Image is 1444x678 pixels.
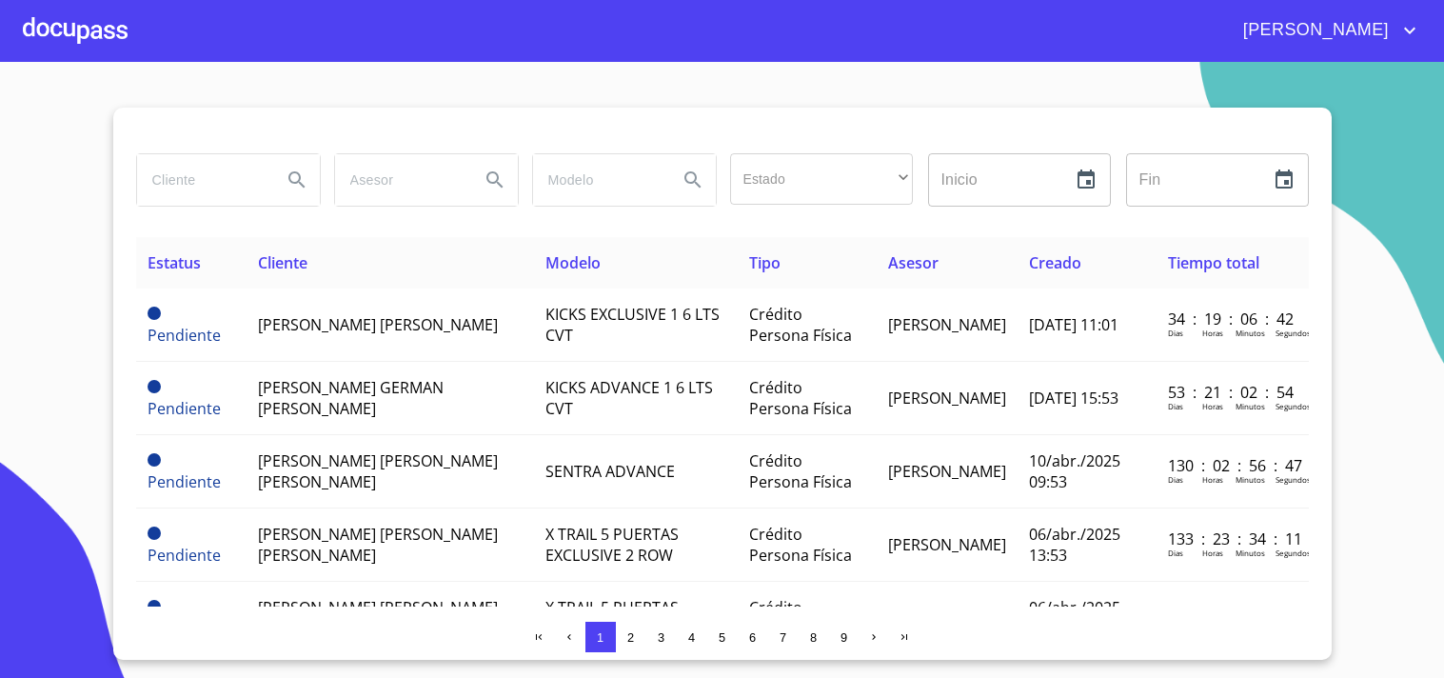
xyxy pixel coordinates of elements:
[148,307,161,320] span: Pendiente
[1168,528,1296,549] p: 133 : 23 : 34 : 11
[738,622,768,652] button: 6
[841,630,847,645] span: 9
[1202,474,1223,485] p: Horas
[137,154,267,206] input: search
[148,453,161,467] span: Pendiente
[1168,309,1296,329] p: 34 : 19 : 06 : 42
[585,622,616,652] button: 1
[799,622,829,652] button: 8
[1029,388,1118,409] span: [DATE] 15:53
[1168,382,1296,403] p: 53 : 21 : 02 : 54
[533,154,663,206] input: search
[545,597,679,639] span: X TRAIL 5 PUERTAS EXCLUSIVE 2 ROW
[829,622,860,652] button: 9
[719,630,725,645] span: 5
[688,630,695,645] span: 4
[780,630,786,645] span: 7
[148,398,221,419] span: Pendiente
[148,252,201,273] span: Estatus
[148,471,221,492] span: Pendiente
[1276,474,1311,485] p: Segundos
[1229,15,1421,46] button: account of current user
[627,630,634,645] span: 2
[1168,401,1183,411] p: Dias
[472,157,518,203] button: Search
[1168,548,1183,558] p: Dias
[616,622,646,652] button: 2
[888,314,1006,335] span: [PERSON_NAME]
[768,622,799,652] button: 7
[1029,450,1120,492] span: 10/abr./2025 09:53
[749,377,852,419] span: Crédito Persona Física
[148,325,221,346] span: Pendiente
[888,534,1006,555] span: [PERSON_NAME]
[258,252,307,273] span: Cliente
[545,304,720,346] span: KICKS EXCLUSIVE 1 6 LTS CVT
[597,630,603,645] span: 1
[658,630,664,645] span: 3
[258,377,444,419] span: [PERSON_NAME] GERMAN [PERSON_NAME]
[545,524,679,566] span: X TRAIL 5 PUERTAS EXCLUSIVE 2 ROW
[1168,455,1296,476] p: 130 : 02 : 56 : 47
[1202,328,1223,338] p: Horas
[148,527,161,540] span: Pendiente
[1168,602,1296,623] p: 133 : 23 : 34 : 35
[148,600,161,613] span: Pendiente
[888,252,939,273] span: Asesor
[749,524,852,566] span: Crédito Persona Física
[1029,597,1120,639] span: 06/abr./2025 13:23
[258,450,498,492] span: [PERSON_NAME] [PERSON_NAME] [PERSON_NAME]
[1236,401,1265,411] p: Minutos
[670,157,716,203] button: Search
[545,377,713,419] span: KICKS ADVANCE 1 6 LTS CVT
[888,388,1006,409] span: [PERSON_NAME]
[335,154,465,206] input: search
[1029,524,1120,566] span: 06/abr./2025 13:53
[646,622,677,652] button: 3
[749,252,781,273] span: Tipo
[545,461,675,482] span: SENTRA ADVANCE
[1276,328,1311,338] p: Segundos
[1276,401,1311,411] p: Segundos
[677,622,707,652] button: 4
[1236,474,1265,485] p: Minutos
[1029,252,1081,273] span: Creado
[1236,548,1265,558] p: Minutos
[749,450,852,492] span: Crédito Persona Física
[707,622,738,652] button: 5
[258,314,498,335] span: [PERSON_NAME] [PERSON_NAME]
[545,252,601,273] span: Modelo
[274,157,320,203] button: Search
[888,461,1006,482] span: [PERSON_NAME]
[749,304,852,346] span: Crédito Persona Física
[1168,252,1259,273] span: Tiempo total
[1202,401,1223,411] p: Horas
[1229,15,1398,46] span: [PERSON_NAME]
[1168,474,1183,485] p: Dias
[749,597,852,639] span: Crédito Persona Física
[148,545,221,566] span: Pendiente
[258,524,498,566] span: [PERSON_NAME] [PERSON_NAME] [PERSON_NAME]
[749,630,756,645] span: 6
[810,630,817,645] span: 8
[730,153,913,205] div: ​
[148,380,161,393] span: Pendiente
[1202,548,1223,558] p: Horas
[1029,314,1118,335] span: [DATE] 11:01
[258,597,498,639] span: [PERSON_NAME] [PERSON_NAME] [PERSON_NAME]
[1168,328,1183,338] p: Dias
[1276,548,1311,558] p: Segundos
[1236,328,1265,338] p: Minutos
